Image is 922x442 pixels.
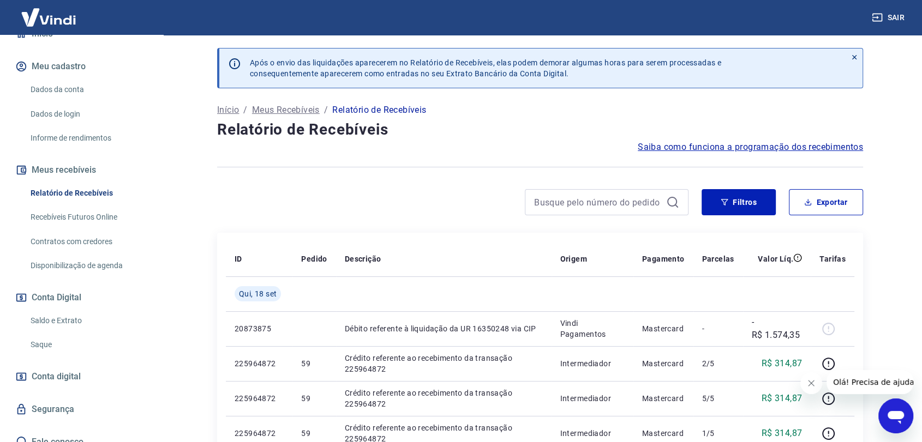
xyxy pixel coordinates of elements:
p: Após o envio das liquidações aparecerem no Relatório de Recebíveis, elas podem demorar algumas ho... [250,57,721,79]
p: R$ 314,87 [762,392,803,405]
p: Intermediador [560,358,625,369]
p: 1/5 [702,428,734,439]
p: Mastercard [642,323,685,334]
p: Intermediador [560,428,625,439]
a: Relatório de Recebíveis [26,182,150,204]
p: R$ 314,87 [762,427,803,440]
p: Vindi Pagamentos [560,318,625,340]
p: Mastercard [642,358,685,369]
iframe: Mensagem da empresa [827,370,913,394]
a: Segurança [13,397,150,421]
input: Busque pelo número do pedido [534,194,662,210]
p: 225964872 [235,428,284,439]
p: Descrição [345,253,381,264]
button: Conta Digital [13,286,150,310]
p: Crédito referente ao recebimento da transação 225964872 [345,353,543,374]
iframe: Botão para abrir a janela de mensagens [878,398,913,433]
a: Início [217,104,239,117]
button: Exportar [789,189,863,215]
img: Vindi [13,1,84,34]
a: Contratos com credores [26,231,150,253]
p: Mastercard [642,393,685,404]
p: Pagamento [642,253,685,264]
p: 2/5 [702,358,734,369]
a: Dados de login [26,103,150,125]
a: Recebíveis Futuros Online [26,206,150,228]
p: 225964872 [235,358,284,369]
p: Origem [560,253,587,264]
a: Dados da conta [26,78,150,101]
p: / [324,104,328,117]
p: 59 [301,428,327,439]
a: Conta digital [13,365,150,389]
p: 225964872 [235,393,284,404]
p: 5/5 [702,393,734,404]
p: Valor Líq. [758,253,793,264]
a: Saldo e Extrato [26,310,150,332]
span: Olá! Precisa de ajuda? [7,8,92,16]
p: 59 [301,358,327,369]
p: -R$ 1.574,35 [752,316,802,342]
a: Saque [26,334,150,356]
button: Meu cadastro [13,55,150,78]
p: 20873875 [235,323,284,334]
a: Disponibilização de agenda [26,255,150,277]
p: Mastercard [642,428,685,439]
p: Crédito referente ao recebimento da transação 225964872 [345,387,543,409]
p: Relatório de Recebíveis [332,104,426,117]
a: Informe de rendimentos [26,127,150,149]
p: - [702,323,734,334]
p: 59 [301,393,327,404]
p: ID [235,253,242,264]
h4: Relatório de Recebíveis [217,119,863,141]
a: Saiba como funciona a programação dos recebimentos [638,141,863,154]
p: Débito referente à liquidação da UR 16350248 via CIP [345,323,543,334]
p: / [243,104,247,117]
p: Parcelas [702,253,734,264]
p: Intermediador [560,393,625,404]
span: Qui, 18 set [239,288,277,299]
button: Filtros [702,189,776,215]
p: Pedido [301,253,327,264]
p: R$ 314,87 [762,357,803,370]
button: Sair [870,8,909,28]
iframe: Fechar mensagem [800,372,822,394]
button: Meus recebíveis [13,158,150,182]
a: Meus Recebíveis [252,104,320,117]
span: Conta digital [32,369,81,384]
p: Tarifas [819,253,846,264]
